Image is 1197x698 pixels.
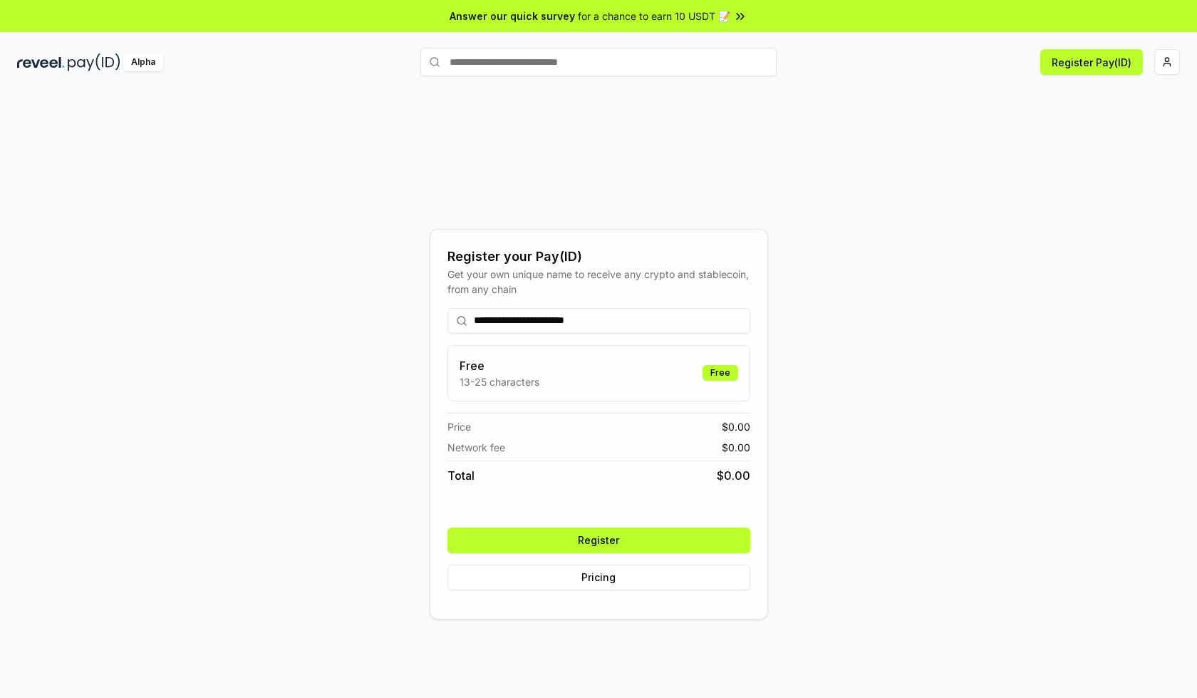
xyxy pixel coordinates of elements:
button: Pricing [447,565,750,590]
span: Total [447,467,475,484]
span: $ 0.00 [722,440,750,455]
span: for a chance to earn 10 USDT 📝 [578,9,730,24]
button: Register Pay(ID) [1040,49,1143,75]
span: Price [447,419,471,434]
div: Free [703,365,738,381]
span: $ 0.00 [722,419,750,434]
button: Register [447,528,750,553]
span: Answer our quick survey [450,9,575,24]
div: Get your own unique name to receive any crypto and stablecoin, from any chain [447,267,750,297]
p: 13-25 characters [460,374,539,389]
div: Alpha [123,53,163,71]
h3: Free [460,357,539,374]
img: reveel_dark [17,53,65,71]
img: pay_id [68,53,120,71]
span: $ 0.00 [717,467,750,484]
div: Register your Pay(ID) [447,247,750,267]
span: Network fee [447,440,505,455]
